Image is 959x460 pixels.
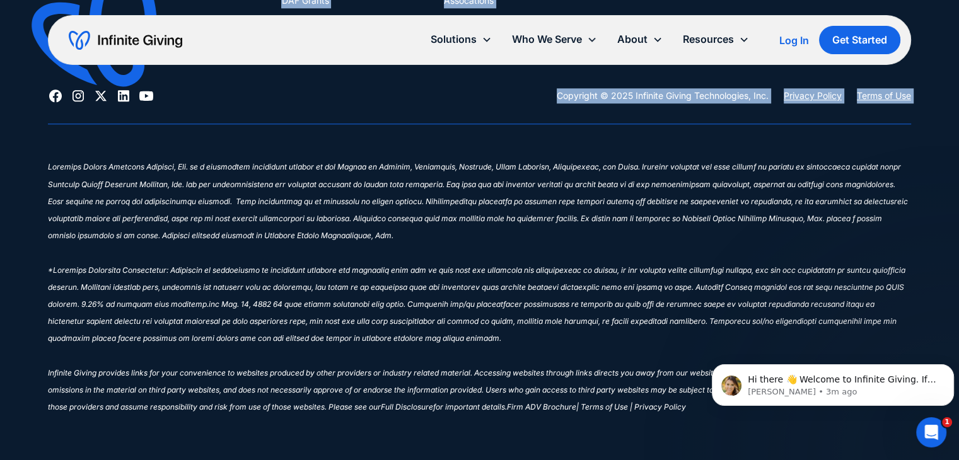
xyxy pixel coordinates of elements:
a: Log In [779,33,809,48]
div: Resources [673,26,759,53]
a: Get Started [819,26,900,54]
sup: Firm ADV Brochure [507,402,576,411]
a: Firm ADV Brochure [507,403,576,416]
a: home [69,30,182,50]
div: Resources [683,31,734,48]
a: Terms of Use [857,88,911,103]
div: Solutions [421,26,502,53]
a: Endowments [281,13,334,38]
span: 1 [942,417,952,427]
div: Who We Serve [512,31,582,48]
div: Copyright © 2025 Infinite Giving Technologies, Inc. [557,88,769,103]
sup: for important details. [433,402,507,411]
div: About [607,26,673,53]
div: ‍ ‍ ‍ [48,144,911,161]
div: Log In [779,35,809,45]
a: Full Disclosure [381,403,433,416]
a: Privacy Policy [784,88,842,103]
a: Foundations [444,13,494,38]
iframe: Intercom live chat [916,417,946,447]
iframe: Intercom notifications message [707,338,959,426]
sup: | Terms of Use | Privacy Policy [576,402,686,411]
div: Solutions [431,31,477,48]
sup: Loremips Dolors Ametcons Adipisci, Eli. se d eiusmodtem incididunt utlabor et dol Magnaa en Admin... [48,162,909,411]
div: Who We Serve [502,26,607,53]
div: About [617,31,648,48]
sup: Full Disclosure [381,402,433,411]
